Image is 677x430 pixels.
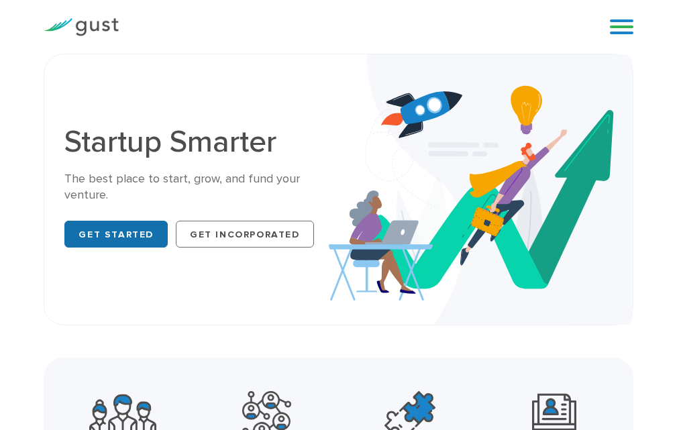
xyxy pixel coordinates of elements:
[329,54,633,325] img: Startup Smarter Hero
[44,18,119,36] img: Gust Logo
[64,171,328,203] div: The best place to start, grow, and fund your venture.
[176,221,314,248] a: Get Incorporated
[64,221,168,248] a: Get Started
[64,127,328,158] h1: Startup Smarter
